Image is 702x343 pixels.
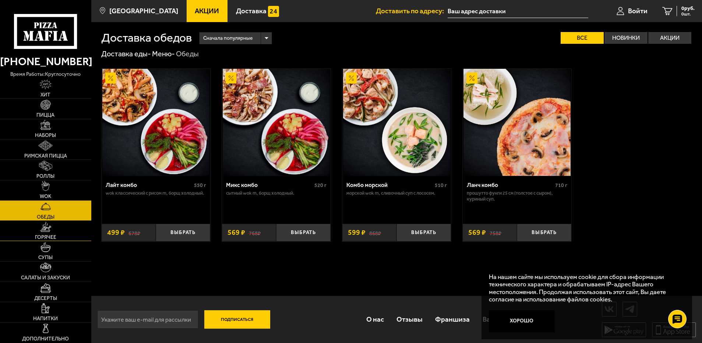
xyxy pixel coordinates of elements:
[176,49,199,59] div: Обеды
[226,181,313,188] div: Микс комбо
[226,73,237,84] img: Акционный
[429,308,476,332] a: Франшиза
[22,336,69,342] span: Дополнительно
[101,49,151,58] a: Доставка еды-
[346,181,433,188] div: Комбо морской
[555,182,567,188] span: 710 г
[466,73,477,84] img: Акционный
[102,69,209,176] img: Лайт комбо
[268,6,279,17] img: 15daf4d41897b9f0e9f617042186c801.svg
[35,235,56,240] span: Горячее
[101,32,192,44] h1: Доставка обедов
[34,296,57,301] span: Десерты
[468,229,486,236] span: 569 ₽
[109,7,178,14] span: [GEOGRAPHIC_DATA]
[489,273,680,303] p: На нашем сайте мы используем cookie для сбора информации технического характера и обрабатываем IP...
[604,32,648,44] label: Новинки
[396,224,451,242] button: Выбрать
[681,12,695,16] span: 0 шт.
[517,224,571,242] button: Выбрать
[628,7,648,14] span: Войти
[343,69,450,176] img: Комбо морской
[227,229,245,236] span: 569 ₽
[249,229,261,236] s: 768 ₽
[40,194,51,199] span: WOK
[236,7,267,14] span: Доставка
[476,308,519,332] a: Вакансии
[40,92,50,98] span: Хит
[490,229,501,236] s: 758 ₽
[38,255,53,260] span: Супы
[348,229,366,236] span: 599 ₽
[21,275,70,280] span: Салаты и закуски
[204,310,270,329] button: Подписаться
[226,190,327,196] p: Сытный Wok M, Борщ холодный.
[194,182,206,188] span: 550 г
[222,69,331,176] a: АкционныйМикс комбо
[360,308,390,332] a: О нас
[223,69,330,176] img: Микс комбо
[448,4,588,18] input: Ваш адрес доставки
[467,190,567,202] p: Прошутто Фунги 25 см (толстое с сыром), Куриный суп.
[102,69,210,176] a: АкционныйЛайт комбо
[463,69,571,176] a: АкционныйЛанч комбо
[369,229,381,236] s: 868 ₽
[203,31,253,45] span: Сначала популярные
[342,69,451,176] a: АкционныйКомбо морской
[346,190,447,196] p: Морской Wok M, Сливочный суп с лососем.
[561,32,604,44] label: Все
[106,181,192,188] div: Лайт комбо
[489,310,555,332] button: Хорошо
[463,69,571,176] img: Ланч комбо
[106,190,206,196] p: Wok классический с рисом M, Борщ холодный.
[97,310,198,329] input: Укажите ваш e-mail для рассылки
[152,49,175,58] a: Меню-
[314,182,327,188] span: 520 г
[346,73,357,84] img: Акционный
[276,224,331,242] button: Выбрать
[36,174,54,179] span: Роллы
[467,181,553,188] div: Ланч комбо
[35,133,56,138] span: Наборы
[37,215,54,220] span: Обеды
[33,316,58,321] span: Напитки
[681,6,695,11] span: 0 руб.
[36,113,54,118] span: Пицца
[648,32,691,44] label: Акции
[24,153,67,159] span: Римская пицца
[435,182,447,188] span: 510 г
[156,224,210,242] button: Выбрать
[390,308,429,332] a: Отзывы
[128,229,140,236] s: 678 ₽
[195,7,219,14] span: Акции
[107,229,125,236] span: 499 ₽
[376,7,448,14] span: Доставить по адресу:
[105,73,116,84] img: Акционный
